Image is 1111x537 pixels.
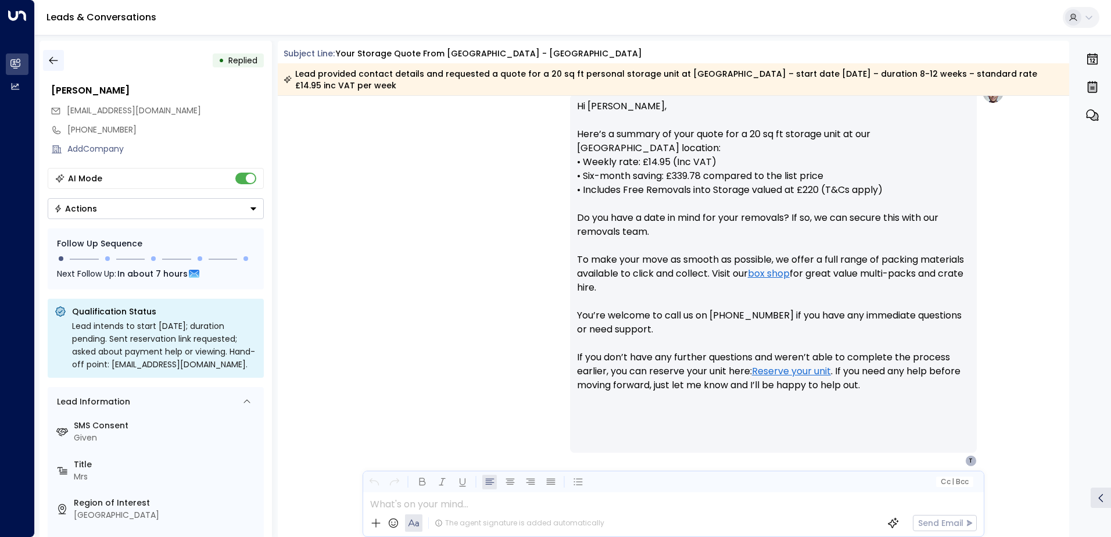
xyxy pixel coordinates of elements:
[48,198,264,219] div: Button group with a nested menu
[46,10,156,24] a: Leads & Conversations
[940,478,968,486] span: Cc Bcc
[54,203,97,214] div: Actions
[74,471,259,483] div: Mrs
[117,267,188,280] span: In about 7 hours
[936,477,973,488] button: Cc|Bcc
[577,99,970,406] p: Hi [PERSON_NAME], Here’s a summary of your quote for a 20 sq ft storage unit at our [GEOGRAPHIC_D...
[57,267,255,280] div: Next Follow Up:
[51,84,264,98] div: [PERSON_NAME]
[748,267,790,281] a: box shop
[218,50,224,71] div: •
[752,364,831,378] a: Reserve your unit
[57,238,255,250] div: Follow Up Sequence
[387,475,402,489] button: Redo
[67,143,264,155] div: AddCompany
[67,124,264,136] div: [PHONE_NUMBER]
[72,320,257,371] div: Lead intends to start [DATE]; duration pending. Sent reservation link requested; asked about paym...
[74,420,259,432] label: SMS Consent
[48,198,264,219] button: Actions
[965,455,977,467] div: T
[74,497,259,509] label: Region of Interest
[74,432,259,444] div: Given
[367,475,381,489] button: Undo
[284,68,1063,91] div: Lead provided contact details and requested a quote for a 20 sq ft personal storage unit at [GEOG...
[72,306,257,317] p: Qualification Status
[952,478,954,486] span: |
[336,48,642,60] div: Your storage quote from [GEOGRAPHIC_DATA] - [GEOGRAPHIC_DATA]
[435,518,604,528] div: The agent signature is added automatically
[74,509,259,521] div: [GEOGRAPHIC_DATA]
[68,173,102,184] div: AI Mode
[284,48,335,59] span: Subject Line:
[74,459,259,471] label: Title
[53,396,130,408] div: Lead Information
[67,105,201,117] span: tanyangrace@icloud.com
[228,55,257,66] span: Replied
[67,105,201,116] span: [EMAIL_ADDRESS][DOMAIN_NAME]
